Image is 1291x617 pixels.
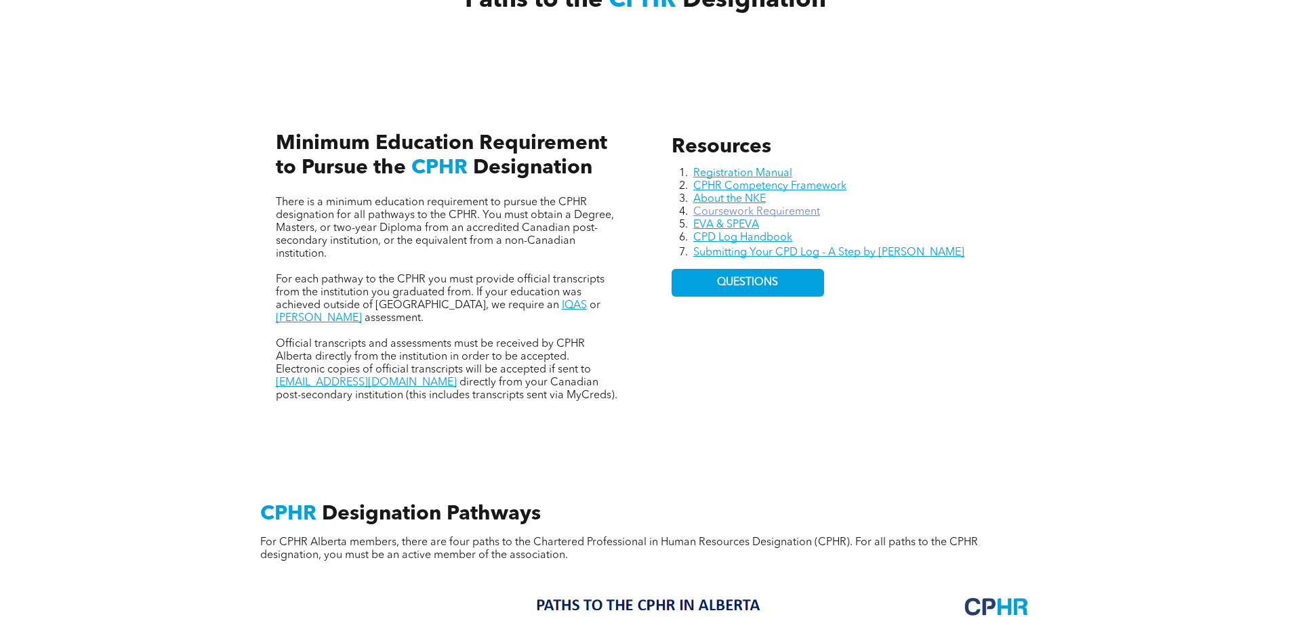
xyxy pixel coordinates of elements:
[693,194,766,205] a: About the NKE
[276,339,591,375] span: Official transcripts and assessments must be received by CPHR Alberta directly from the instituti...
[693,168,792,179] a: Registration Manual
[693,247,964,258] a: Submitting Your CPD Log - A Step by [PERSON_NAME]
[411,158,468,178] span: CPHR
[365,313,424,324] span: assessment.
[672,269,824,297] a: QUESTIONS
[276,197,614,259] span: There is a minimum education requirement to pursue the CPHR designation for all pathways to the C...
[260,537,978,561] span: For CPHR Alberta members, there are four paths to the Chartered Professional in Human Resources D...
[473,158,592,178] span: Designation
[276,274,604,311] span: For each pathway to the CPHR you must provide official transcripts from the institution you gradu...
[590,300,600,311] span: or
[260,504,316,524] span: CPHR
[693,232,792,243] a: CPD Log Handbook
[562,300,587,311] a: IQAS
[693,207,820,217] a: Coursework Requirement
[276,133,607,178] span: Minimum Education Requirement to Pursue the
[693,219,759,230] a: EVA & SPEVA
[322,504,541,524] span: Designation Pathways
[276,377,457,388] a: [EMAIL_ADDRESS][DOMAIN_NAME]
[693,181,846,192] a: CPHR Competency Framework
[672,137,771,157] span: Resources
[717,276,778,289] span: QUESTIONS
[276,313,362,324] a: [PERSON_NAME]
